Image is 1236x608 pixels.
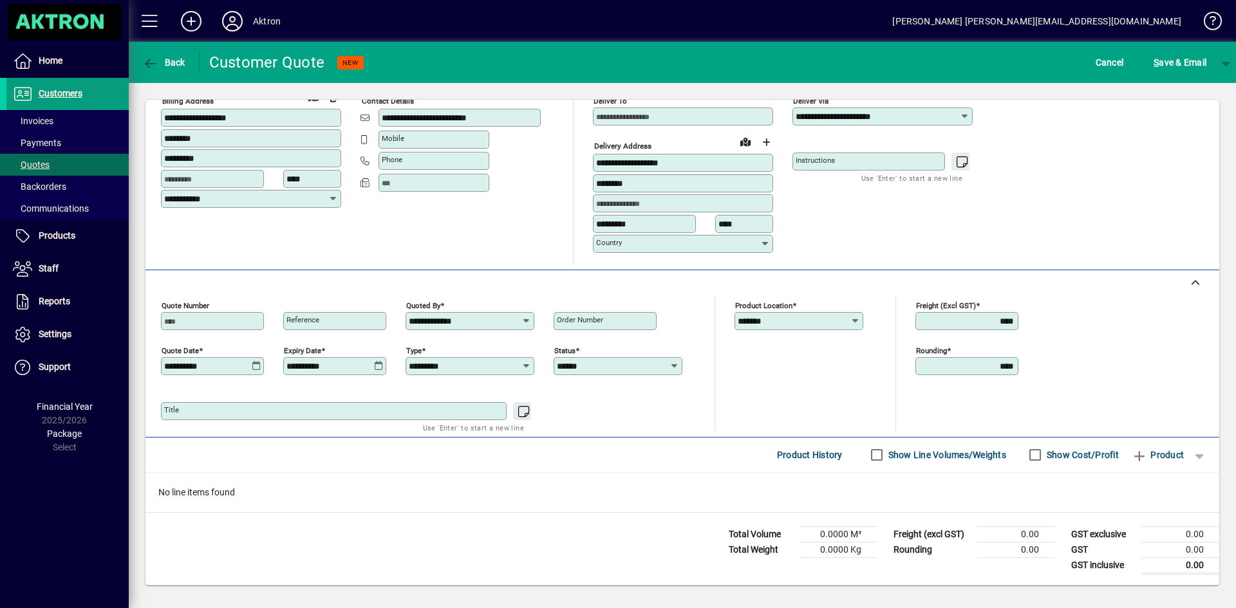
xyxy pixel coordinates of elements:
td: Rounding [887,542,977,557]
td: 0.00 [1142,526,1219,542]
mat-label: Mobile [382,134,404,143]
a: Communications [6,198,129,219]
a: Products [6,220,129,252]
mat-label: Rounding [916,345,947,355]
td: 0.00 [1142,542,1219,557]
div: Customer Quote [209,52,325,73]
a: Quotes [6,154,129,176]
mat-label: Product location [735,300,792,309]
mat-hint: Use 'Enter' to start a new line [423,420,524,435]
mat-label: Freight (excl GST) [916,300,976,309]
button: Cancel [1092,51,1127,74]
span: Financial Year [37,401,93,412]
span: Invoices [13,116,53,126]
td: 0.00 [977,542,1054,557]
span: Product [1132,445,1184,465]
a: Knowledge Base [1194,3,1220,44]
span: Support [39,362,71,372]
td: 0.0000 Kg [800,542,877,557]
a: View on map [735,131,756,152]
td: 0.00 [1142,557,1219,573]
a: Reports [6,286,129,318]
span: Settings [39,329,71,339]
div: Aktron [253,11,281,32]
td: 0.00 [977,526,1054,542]
td: Freight (excl GST) [887,526,977,542]
span: Package [47,428,82,439]
span: ave & Email [1154,52,1206,73]
a: Support [6,351,129,383]
mat-label: Order number [557,315,603,324]
td: Total Weight [722,542,800,557]
span: Back [142,57,185,68]
button: Choose address [756,132,776,152]
mat-label: Phone [382,155,402,164]
span: Communications [13,203,89,214]
mat-label: Reference [286,315,319,324]
a: Invoices [6,110,129,132]
span: Cancel [1096,52,1124,73]
mat-label: Deliver via [793,97,829,106]
span: Customers [39,88,82,98]
mat-label: Quoted by [406,300,440,309]
label: Show Line Volumes/Weights [886,448,1006,461]
mat-label: Title [164,405,179,414]
div: [PERSON_NAME] [PERSON_NAME][EMAIL_ADDRESS][DOMAIN_NAME] [892,11,1181,32]
app-page-header-button: Back [129,51,200,74]
mat-label: Quote date [162,345,199,355]
span: Reports [39,296,70,306]
span: Backorders [13,181,66,192]
mat-label: Instructions [796,156,835,165]
span: NEW [342,59,359,67]
a: Settings [6,318,129,351]
td: GST inclusive [1065,557,1142,573]
button: Save & Email [1147,51,1213,74]
a: View on map [303,86,324,107]
span: Staff [39,263,59,273]
a: Payments [6,132,129,154]
mat-label: Deliver To [594,97,627,106]
span: Quotes [13,160,50,170]
button: Product History [772,443,848,466]
mat-hint: Use 'Enter' to start a new line [861,170,962,185]
a: Home [6,45,129,77]
span: S [1154,57,1159,68]
button: Profile [212,10,253,33]
mat-label: Quote number [162,300,209,309]
a: Backorders [6,176,129,198]
span: Home [39,55,62,66]
span: Products [39,230,75,241]
td: 0.0000 M³ [800,526,877,542]
button: Copy to Delivery address [324,87,344,107]
td: Total Volume [722,526,800,542]
mat-label: Type [406,345,422,355]
label: Show Cost/Profit [1044,448,1119,461]
mat-label: Country [596,238,622,247]
span: Product History [777,445,843,465]
button: Product [1125,443,1190,466]
button: Add [171,10,212,33]
span: Payments [13,138,61,148]
a: Staff [6,253,129,285]
td: GST exclusive [1065,526,1142,542]
mat-label: Expiry date [284,345,321,355]
button: Back [139,51,189,74]
td: GST [1065,542,1142,557]
div: No line items found [145,473,1219,512]
mat-label: Status [554,345,576,355]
